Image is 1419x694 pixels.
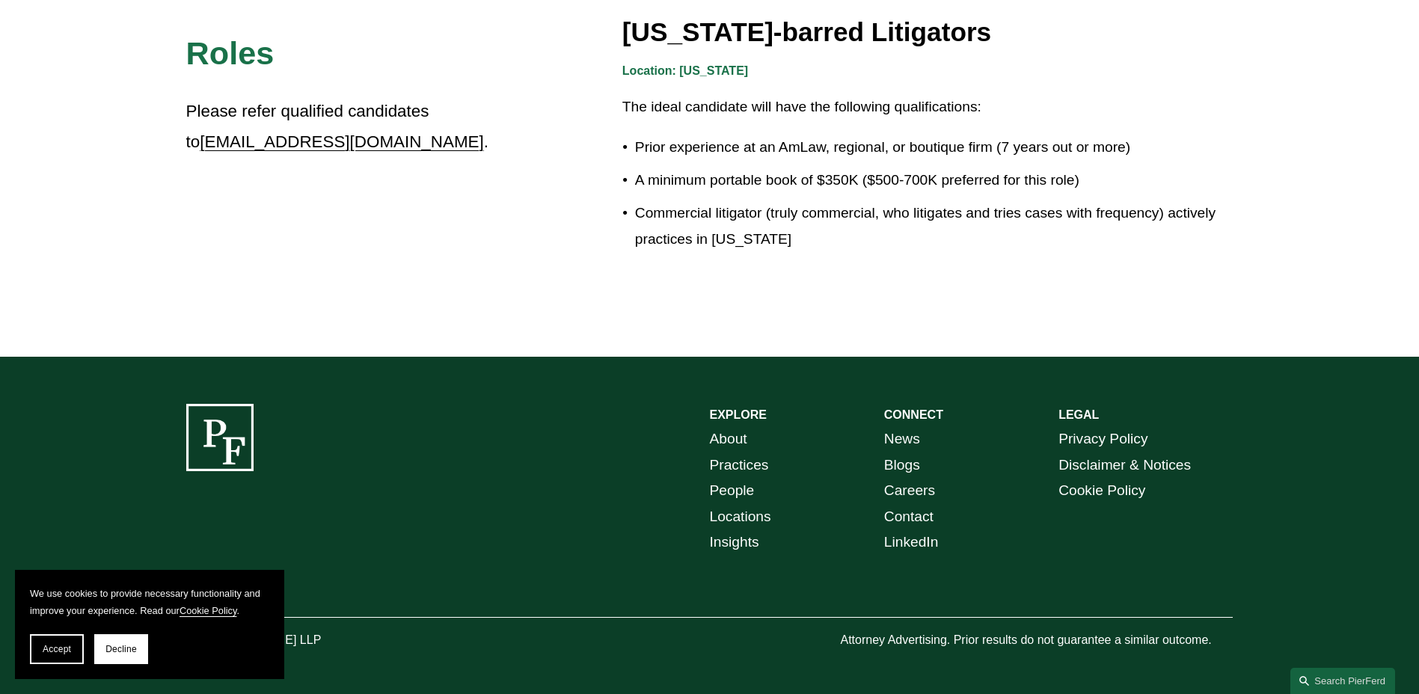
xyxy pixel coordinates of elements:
[710,504,771,530] a: Locations
[1058,452,1191,479] a: Disclaimer & Notices
[635,135,1233,161] p: Prior experience at an AmLaw, regional, or boutique firm (7 years out or more)
[30,634,84,664] button: Accept
[884,478,935,504] a: Careers
[180,605,237,616] a: Cookie Policy
[884,452,920,479] a: Blogs
[635,200,1233,252] p: Commercial litigator (truly commercial, who litigates and tries cases with frequency) actively pr...
[1058,408,1099,421] strong: LEGAL
[710,452,769,479] a: Practices
[1290,668,1395,694] a: Search this site
[884,426,920,452] a: News
[1058,426,1147,452] a: Privacy Policy
[710,426,747,452] a: About
[710,408,767,421] strong: EXPLORE
[186,630,405,651] p: © [PERSON_NAME] LLP
[622,64,748,77] strong: Location: [US_STATE]
[635,168,1233,194] p: A minimum portable book of $350K ($500-700K preferred for this role)
[710,529,759,556] a: Insights
[105,644,137,654] span: Decline
[94,634,148,664] button: Decline
[186,96,491,157] p: Please refer qualified candidates to .
[15,570,284,679] section: Cookie banner
[622,16,1233,49] h3: [US_STATE]-barred Litigators
[1058,478,1145,504] a: Cookie Policy
[43,644,71,654] span: Accept
[30,585,269,619] p: We use cookies to provide necessary functionality and improve your experience. Read our .
[200,132,483,151] a: [EMAIL_ADDRESS][DOMAIN_NAME]
[884,529,939,556] a: LinkedIn
[884,504,934,530] a: Contact
[884,408,943,421] strong: CONNECT
[840,630,1233,651] p: Attorney Advertising. Prior results do not guarantee a similar outcome.
[186,35,275,71] span: Roles
[622,94,1233,120] p: The ideal candidate will have the following qualifications:
[710,478,755,504] a: People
